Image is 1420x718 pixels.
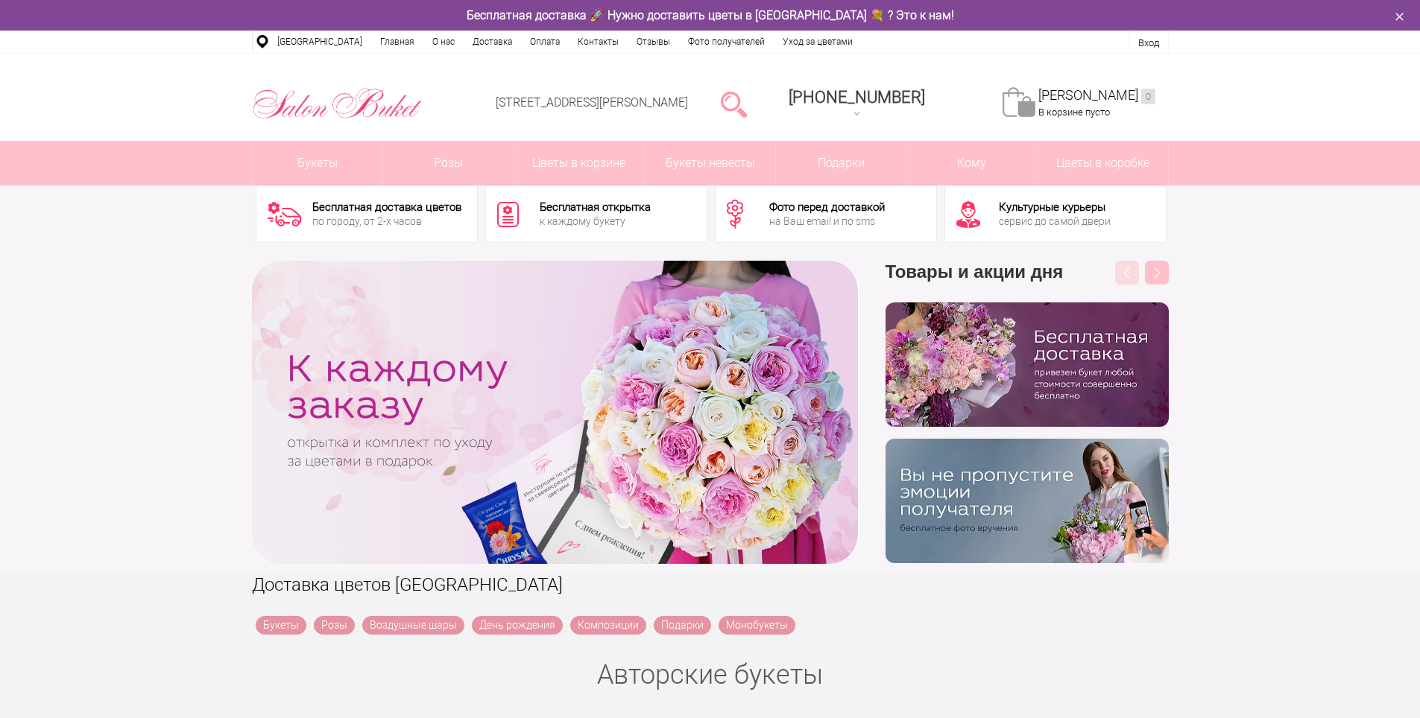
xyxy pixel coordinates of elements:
[1038,141,1168,185] a: Цветы в коробке
[999,202,1111,213] div: Культурные курьеры
[423,31,464,53] a: О нас
[774,31,862,53] a: Уход за цветами
[886,439,1169,563] img: v9wy31nijnvkfycrkduev4dhgt9psb7e.png.webp
[496,95,688,109] a: [STREET_ADDRESS][PERSON_NAME]
[780,83,934,125] a: [PHONE_NUMBER]
[253,141,383,185] a: Букеты
[769,202,885,213] div: Фото перед доставкой
[256,616,306,635] a: Букеты
[776,141,906,185] a: Подарки
[570,616,646,635] a: Композиции
[540,216,651,226] div: к каждому букету
[371,31,423,53] a: Главная
[654,616,711,635] a: Подарки
[569,31,628,53] a: Контакты
[1141,89,1155,104] ins: 0
[886,261,1169,302] h3: Товары и акции дня
[383,141,514,185] a: Розы
[769,216,885,226] div: на Ваш email и по sms
[1038,107,1110,118] span: В корзине пусто
[1145,261,1169,285] button: Next
[314,616,355,635] a: Розы
[628,31,679,53] a: Отзывы
[521,31,569,53] a: Оплата
[252,571,1169,598] h1: Доставка цветов [GEOGRAPHIC_DATA]
[472,616,563,635] a: День рождения
[540,202,651,213] div: Бесплатная открытка
[886,302,1169,427] img: hpaj04joss48rwypv6hbykmvk1dj7zyr.png.webp
[999,216,1111,226] div: сервис до самой двери
[645,141,775,185] a: Букеты невесты
[1038,87,1155,104] a: [PERSON_NAME]
[312,202,461,213] div: Бесплатная доставка цветов
[789,88,925,107] div: [PHONE_NUMBER]
[719,616,795,635] a: Монобукеты
[1138,37,1159,48] a: Вход
[514,141,645,185] a: Цветы в корзине
[268,31,371,53] a: [GEOGRAPHIC_DATA]
[241,7,1180,23] div: Бесплатная доставка 🚀 Нужно доставить цветы в [GEOGRAPHIC_DATA] 💐 ? Это к нам!
[464,31,521,53] a: Доставка
[252,84,423,123] img: Цветы Нижний Новгород
[679,31,774,53] a: Фото получателей
[312,216,461,226] div: по городу, от 2-х часов
[906,141,1037,185] span: Кому
[362,616,464,635] a: Воздушные шары
[597,659,823,690] a: Авторские букеты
